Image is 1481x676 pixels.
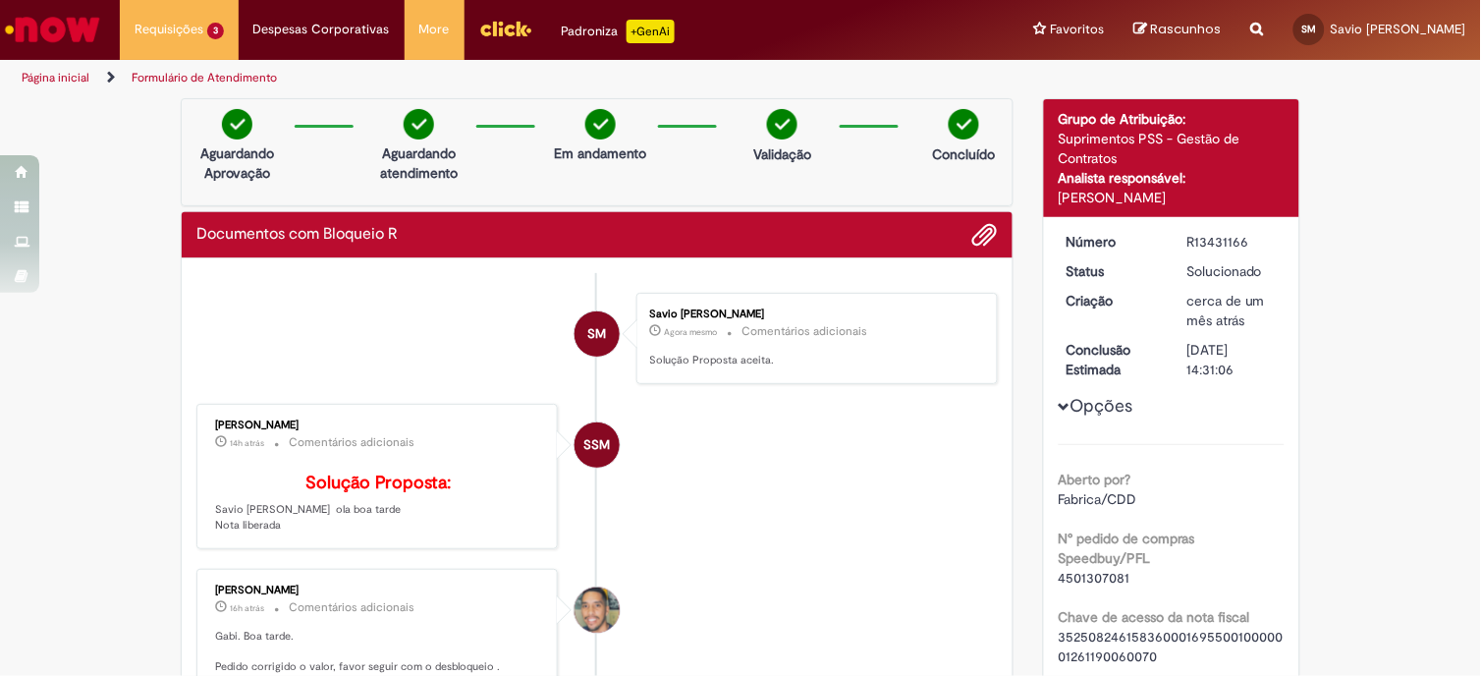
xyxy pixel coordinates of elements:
[753,144,811,164] p: Validação
[742,323,868,340] small: Comentários adicionais
[1059,569,1130,587] span: 4501307081
[1052,340,1173,379] dt: Conclusão Estimada
[575,588,620,633] div: William Souza Da Silva
[230,602,264,614] span: 16h atrás
[215,474,542,534] p: Savio [PERSON_NAME] ola boa tarde Nota liberada
[479,14,532,43] img: click_logo_yellow_360x200.png
[1051,20,1105,39] span: Favoritos
[15,60,972,96] ul: Trilhas de página
[1059,168,1286,188] div: Analista responsável:
[253,20,390,39] span: Despesas Corporativas
[132,70,277,85] a: Formulário de Atendimento
[230,437,264,449] span: 14h atrás
[1186,292,1265,329] time: 20/08/2025 09:31:03
[650,309,977,320] div: Savio [PERSON_NAME]
[933,144,996,164] p: Concluído
[1331,21,1466,37] span: Savio [PERSON_NAME]
[1186,232,1278,252] div: R13431166
[1059,530,1195,567] b: N° pedido de compras Speedbuy/PFL
[585,109,616,140] img: check-circle-green.png
[1052,232,1173,252] dt: Número
[650,353,977,368] p: Solução Proposta aceita.
[371,143,466,183] p: Aguardando atendimento
[190,143,285,183] p: Aguardando Aprovação
[1059,129,1286,168] div: Suprimentos PSS - Gestão de Contratos
[1302,23,1317,35] span: SM
[207,23,224,39] span: 3
[289,434,414,451] small: Comentários adicionais
[419,20,450,39] span: More
[404,109,434,140] img: check-circle-green.png
[555,143,647,163] p: Em andamento
[587,310,606,358] span: SM
[562,20,675,43] div: Padroniza
[289,599,414,616] small: Comentários adicionais
[196,226,398,244] h2: Documentos com Bloqueio R Histórico de tíquete
[665,326,718,338] time: 30/09/2025 07:30:37
[1059,188,1286,207] div: [PERSON_NAME]
[22,70,89,85] a: Página inicial
[1059,628,1284,665] span: 35250824615836000169550010000001261190060070
[1059,471,1131,488] b: Aberto por?
[2,10,103,49] img: ServiceNow
[1186,291,1278,330] div: 20/08/2025 09:31:03
[215,420,542,431] div: [PERSON_NAME]
[1134,21,1222,39] a: Rascunhos
[1059,608,1250,626] b: Chave de acesso da nota fiscal
[135,20,203,39] span: Requisições
[1186,292,1265,329] span: cerca de um mês atrás
[972,222,998,248] button: Adicionar anexos
[627,20,675,43] p: +GenAi
[767,109,797,140] img: check-circle-green.png
[583,422,610,469] span: SSM
[1052,261,1173,281] dt: Status
[1151,20,1222,38] span: Rascunhos
[1059,490,1137,508] span: Fabrica/CDD
[305,472,451,494] b: Solução Proposta:
[222,109,252,140] img: check-circle-green.png
[665,326,718,338] span: Agora mesmo
[1186,340,1278,379] div: [DATE] 14:31:06
[215,585,542,596] div: [PERSON_NAME]
[949,109,979,140] img: check-circle-green.png
[230,437,264,449] time: 29/09/2025 17:19:16
[575,422,620,468] div: Siumara Santos Moura
[575,311,620,357] div: Savio Ilan Diogenes Mendes
[1059,109,1286,129] div: Grupo de Atribuição:
[230,602,264,614] time: 29/09/2025 15:01:34
[1052,291,1173,310] dt: Criação
[1186,261,1278,281] div: Solucionado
